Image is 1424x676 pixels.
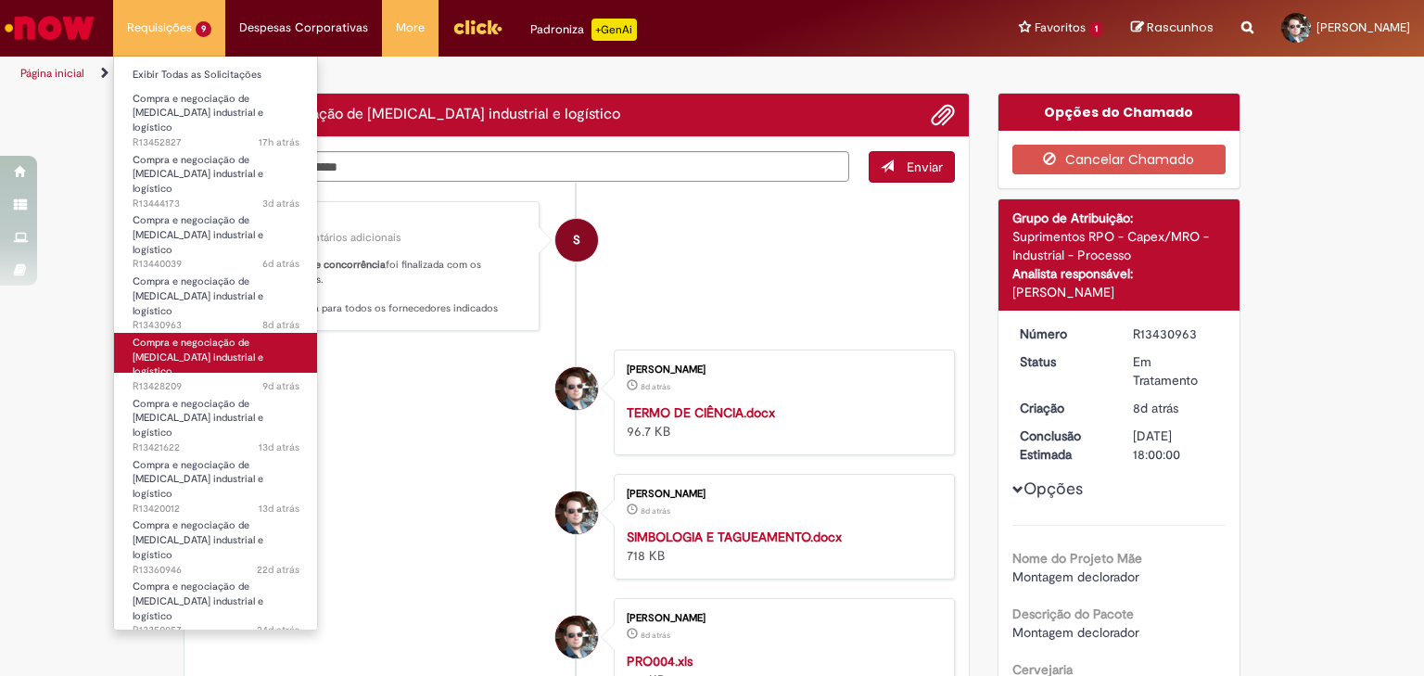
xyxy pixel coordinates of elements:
[1035,19,1086,37] span: Favoritos
[1012,568,1139,585] span: Montagem declorador
[1133,325,1219,343] div: R13430963
[198,151,849,183] textarea: Digite sua mensagem aqui...
[239,19,368,37] span: Despesas Corporativas
[14,57,935,91] ul: Trilhas de página
[1316,19,1410,35] span: [PERSON_NAME]
[259,440,299,454] time: 15/08/2025 16:11:45
[133,153,263,196] span: Compra e negociação de [MEDICAL_DATA] industrial e logístico
[869,151,955,183] button: Enviar
[555,367,598,410] div: Marcelo Lobato Vasconcelos
[257,623,299,637] time: 04/08/2025 13:49:56
[262,197,299,210] span: 3d atrás
[2,9,97,46] img: ServiceNow
[259,440,299,454] span: 13d atrás
[262,379,299,393] time: 19/08/2025 11:49:05
[133,518,263,561] span: Compra e negociação de [MEDICAL_DATA] industrial e logístico
[114,89,318,129] a: Aberto R13452827 : Compra e negociação de Capex industrial e logístico
[1006,399,1120,417] dt: Criação
[267,258,386,272] b: Abertura de concorrência
[133,379,299,394] span: R13428209
[1012,227,1227,264] div: Suprimentos RPO - Capex/MRO - Industrial - Processo
[641,381,670,392] time: 20/08/2025 08:58:08
[259,502,299,516] span: 13d atrás
[1012,264,1227,283] div: Analista responsável:
[1012,283,1227,301] div: [PERSON_NAME]
[262,257,299,271] span: 6d atrás
[998,94,1240,131] div: Opções do Chamado
[627,653,693,670] a: PRO004.xls
[262,257,299,271] time: 22/08/2025 14:07:53
[133,318,299,333] span: R13430963
[133,623,299,638] span: R13350957
[641,505,670,517] span: 8d atrás
[1133,399,1219,417] div: 20/08/2025 08:59:10
[1012,624,1139,641] span: Montagem declorador
[1006,352,1120,371] dt: Status
[627,404,775,421] a: TERMO DE CIÊNCIA.docx
[216,216,525,227] div: Sistema
[196,21,211,37] span: 9
[114,333,318,373] a: Aberto R13428209 : Compra e negociação de Capex industrial e logístico
[1012,209,1227,227] div: Grupo de Atribuição:
[555,491,598,534] div: Marcelo Lobato Vasconcelos
[591,19,637,41] p: +GenAi
[133,397,263,440] span: Compra e negociação de [MEDICAL_DATA] industrial e logístico
[627,403,935,440] div: 96.7 KB
[133,197,299,211] span: R13444173
[555,219,598,261] div: System
[133,135,299,150] span: R13452827
[114,577,318,617] a: Aberto R13350957 : Compra e negociação de Capex industrial e logístico
[127,19,192,37] span: Requisições
[641,381,670,392] span: 8d atrás
[133,502,299,517] span: R13420012
[1012,606,1134,622] b: Descrição do Pacote
[641,505,670,517] time: 20/08/2025 08:58:08
[1131,19,1214,37] a: Rascunhos
[627,364,935,376] div: [PERSON_NAME]
[555,616,598,658] div: Marcelo Lobato Vasconcelos
[573,218,580,262] span: S
[257,563,299,577] span: 22d atrás
[133,92,263,134] span: Compra e negociação de [MEDICAL_DATA] industrial e logístico
[198,107,620,123] h2: Compra e negociação de Capex industrial e logístico Histórico de tíquete
[133,440,299,455] span: R13421622
[627,529,842,545] a: SIMBOLOGIA E TAGUEAMENTO.docx
[1147,19,1214,36] span: Rascunhos
[133,563,299,578] span: R13360946
[259,502,299,516] time: 15/08/2025 10:20:39
[641,630,670,641] time: 20/08/2025 08:58:08
[396,19,425,37] span: More
[452,13,502,41] img: click_logo_yellow_360x200.png
[627,489,935,500] div: [PERSON_NAME]
[627,528,935,565] div: 718 KB
[133,458,263,501] span: Compra e negociação de [MEDICAL_DATA] industrial e logístico
[133,336,263,378] span: Compra e negociação de [MEDICAL_DATA] industrial e logístico
[1133,400,1178,416] time: 20/08/2025 08:59:10
[216,258,525,316] p: A tarefa de foi finalizada com os seguintes comentários. Carta convite enviada para todos os forn...
[262,379,299,393] span: 9d atrás
[20,66,84,81] a: Página inicial
[1089,21,1103,37] span: 1
[262,197,299,210] time: 25/08/2025 13:06:11
[1012,145,1227,174] button: Cancelar Chamado
[1133,400,1178,416] span: 8d atrás
[262,318,299,332] span: 8d atrás
[262,318,299,332] time: 20/08/2025 08:59:12
[113,56,318,631] ul: Requisições
[1133,352,1219,389] div: Em Tratamento
[114,65,318,85] a: Exibir Todas as Solicitações
[627,613,935,624] div: [PERSON_NAME]
[133,213,263,256] span: Compra e negociação de [MEDICAL_DATA] industrial e logístico
[259,135,299,149] time: 27/08/2025 14:36:41
[907,159,943,175] span: Enviar
[1012,550,1142,567] b: Nome do Projeto Mãe
[1006,325,1120,343] dt: Número
[133,580,263,622] span: Compra e negociação de [MEDICAL_DATA] industrial e logístico
[257,563,299,577] time: 06/08/2025 16:37:50
[133,274,263,317] span: Compra e negociação de [MEDICAL_DATA] industrial e logístico
[1006,427,1120,464] dt: Conclusão Estimada
[114,455,318,495] a: Aberto R13420012 : Compra e negociação de Capex industrial e logístico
